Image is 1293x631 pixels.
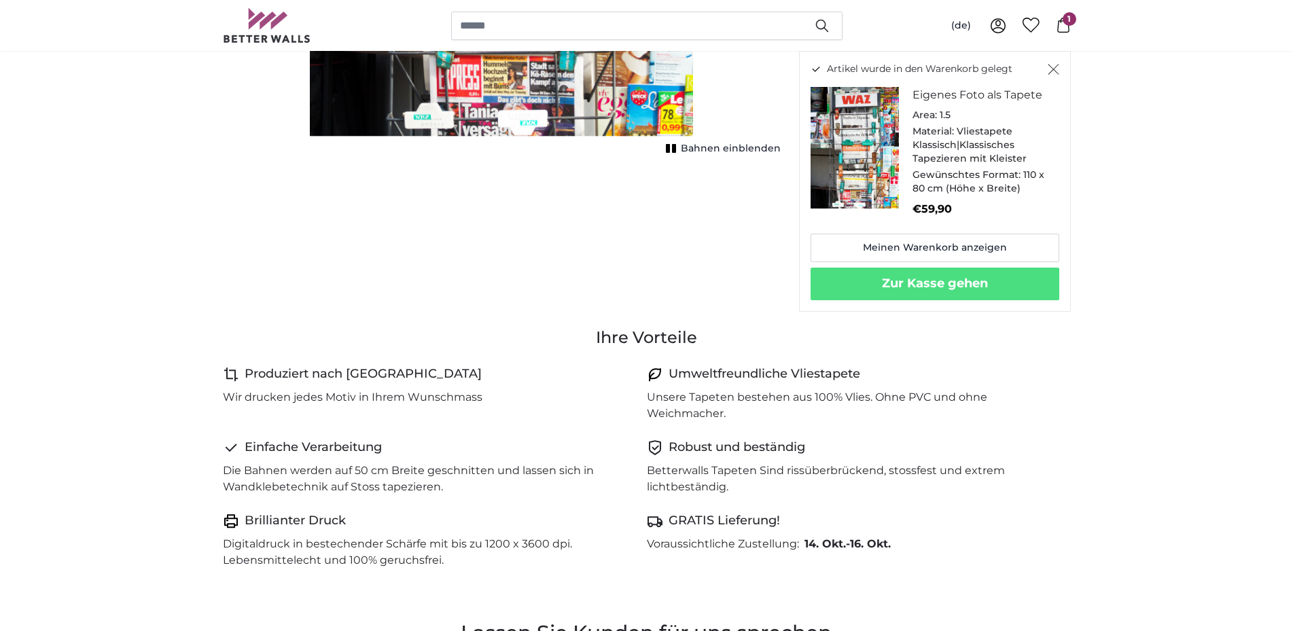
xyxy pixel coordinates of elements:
h4: Einfache Verarbeitung [245,438,382,457]
p: Unsere Tapeten bestehen aus 100% Vlies. Ohne PVC und ohne Weichmacher. [647,389,1060,422]
b: - [804,537,891,550]
span: 1 [1063,12,1076,26]
span: Artikel wurde in den Warenkorb gelegt [827,62,1012,76]
h4: Umweltfreundliche Vliestapete [669,365,860,384]
h4: Robust und beständig [669,438,805,457]
span: 14. Okt. [804,537,846,550]
span: Material: [913,125,954,137]
span: Vliestapete Klassisch|Klassisches Tapezieren mit Kleister [913,125,1027,164]
p: Die Bahnen werden auf 50 cm Breite geschnitten und lassen sich in Wandklebetechnik auf Stoss tape... [223,463,636,495]
h4: GRATIS Lieferung! [669,511,780,530]
a: Meinen Warenkorb anzeigen [811,234,1059,262]
p: €59,90 [913,201,1048,217]
span: Area: [913,109,937,121]
p: Betterwalls Tapeten Sind rissüberbrückend, stossfest und extrem lichtbeständig. [647,463,1060,495]
span: Gewünschtes Format: [913,168,1021,181]
span: Bahnen einblenden [681,142,781,156]
p: Digitaldruck in bestechender Schärfe mit bis zu 1200 x 3600 dpi. Lebensmittelecht und 100% geruch... [223,536,636,569]
img: personalised-photo [811,87,899,209]
div: Artikel wurde in den Warenkorb gelegt [799,51,1071,312]
span: 110 x 80 cm (Höhe x Breite) [913,168,1044,194]
h3: Eigenes Foto als Tapete [913,87,1048,103]
img: Betterwalls [223,8,311,43]
p: Voraussichtliche Zustellung: [647,536,799,552]
span: 1.5 [940,109,951,121]
button: (de) [940,14,982,38]
h4: Produziert nach [GEOGRAPHIC_DATA] [245,365,482,384]
h4: Brillianter Druck [245,511,346,530]
h3: Ihre Vorteile [223,327,1071,348]
button: Zur Kasse gehen [811,268,1059,300]
button: Bahnen einblenden [662,139,781,158]
span: 16. Okt. [850,537,891,550]
p: Wir drucken jedes Motiv in Ihrem Wunschmass [223,389,482,405]
button: Schließen [1048,62,1059,76]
